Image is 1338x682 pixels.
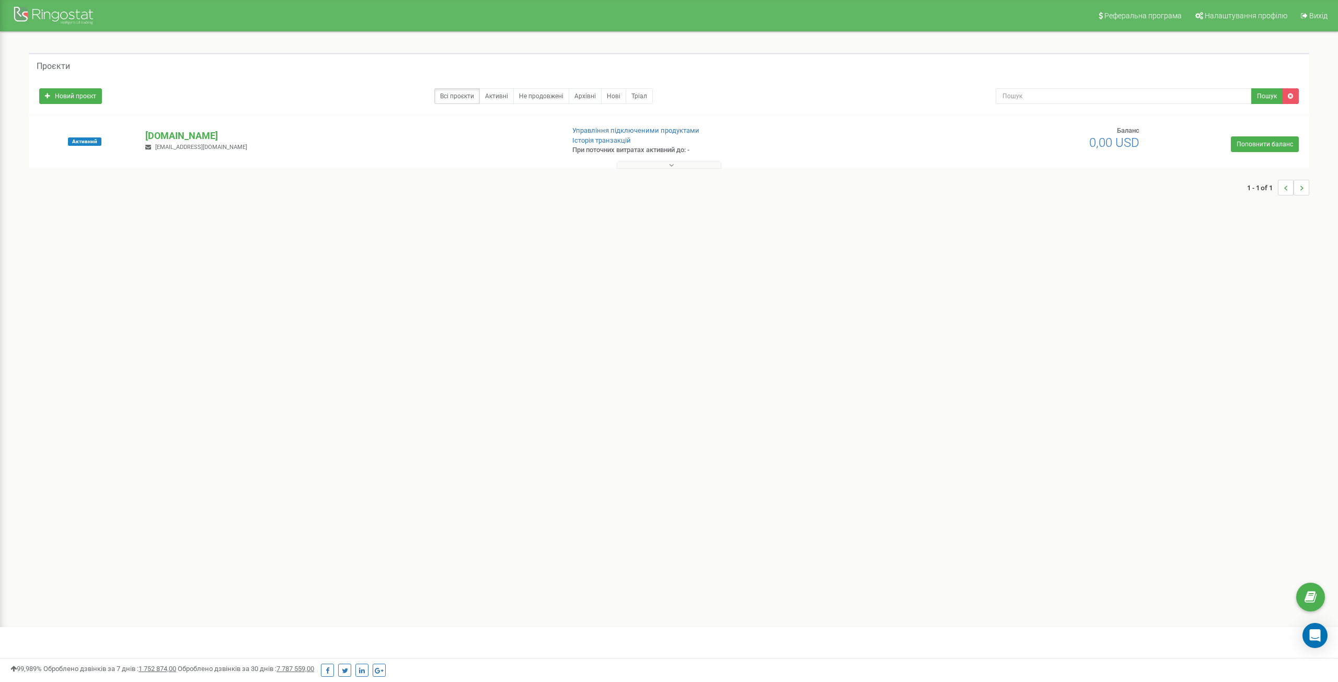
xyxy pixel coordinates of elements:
[996,88,1252,104] input: Пошук
[1309,11,1328,20] span: Вихід
[39,88,102,104] a: Новий проєкт
[1117,126,1139,134] span: Баланс
[1104,11,1182,20] span: Реферальна програма
[626,88,653,104] a: Тріал
[145,129,555,143] p: [DOMAIN_NAME]
[434,88,480,104] a: Всі проєкти
[1251,88,1283,104] button: Пошук
[1231,136,1299,152] a: Поповнити баланс
[601,88,626,104] a: Нові
[479,88,514,104] a: Активні
[572,126,699,134] a: Управління підключеними продуктами
[68,137,101,146] span: Активний
[1205,11,1287,20] span: Налаштування профілю
[37,62,70,71] h5: Проєкти
[569,88,602,104] a: Архівні
[1247,180,1278,195] span: 1 - 1 of 1
[1247,169,1309,206] nav: ...
[572,145,875,155] p: При поточних витратах активний до: -
[1302,623,1328,648] div: Open Intercom Messenger
[155,144,247,151] span: [EMAIL_ADDRESS][DOMAIN_NAME]
[1089,135,1139,150] span: 0,00 USD
[513,88,569,104] a: Не продовжені
[572,136,631,144] a: Історія транзакцій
